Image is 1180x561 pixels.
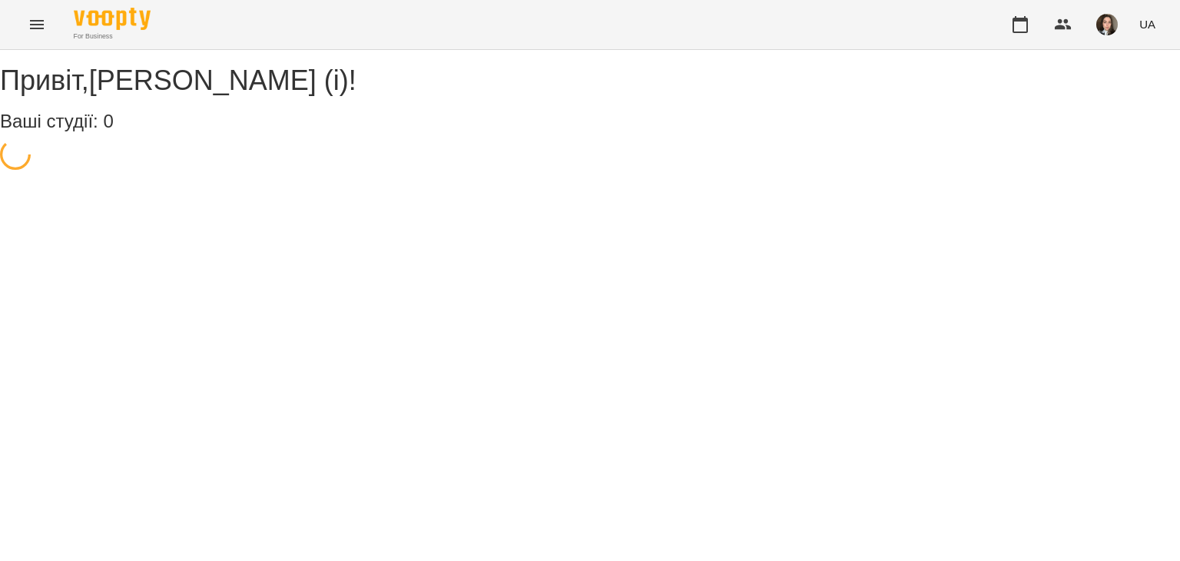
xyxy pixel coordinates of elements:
img: 44d3d6facc12e0fb6bd7f330c78647dd.jfif [1096,14,1118,35]
button: UA [1133,10,1162,38]
span: For Business [74,32,151,41]
span: 0 [103,111,113,131]
img: Voopty Logo [74,8,151,30]
button: Menu [18,6,55,43]
span: UA [1139,16,1155,32]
